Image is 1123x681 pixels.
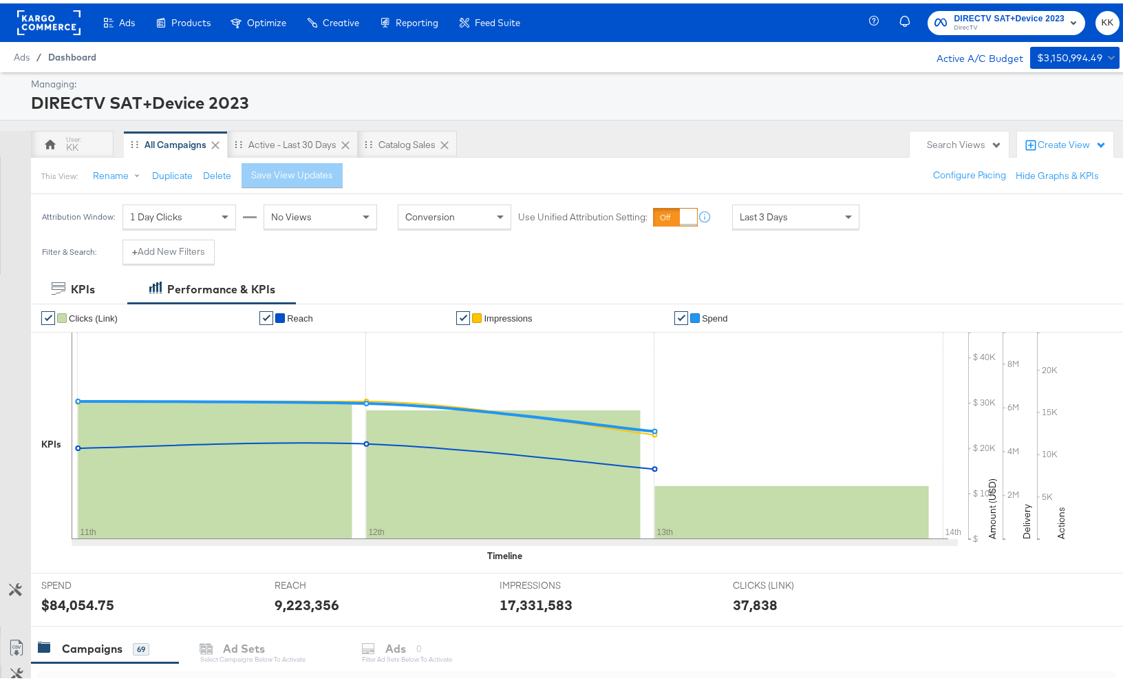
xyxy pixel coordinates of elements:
div: KPIs [41,434,61,448]
span: DirecTV [954,19,1065,30]
span: CLICKS (LINK) [733,576,836,589]
div: Create View [1038,135,1106,149]
span: / [30,48,48,59]
div: Campaigns [62,638,122,653]
div: This View: [41,167,78,178]
div: KPIs [71,278,95,294]
a: ✔ [674,308,688,322]
div: 17,331,583 [500,591,573,611]
strong: + [132,242,138,255]
span: Reach [287,310,313,320]
div: Search Views [927,135,1002,148]
div: All Campaigns [145,135,206,148]
div: Active A/C Budget [922,43,1023,64]
span: Reporting [396,14,438,25]
span: REACH [275,576,378,589]
label: Use Unified Attribution Setting: [518,207,648,220]
span: Clicks (Link) [69,310,118,320]
span: Impressions [484,310,532,320]
button: Rename [83,160,155,185]
span: Products [171,14,211,25]
span: Creative [323,14,359,25]
span: DIRECTV SAT+Device 2023 [954,8,1065,23]
text: Actions [1055,503,1067,536]
text: Delivery [1020,501,1033,536]
div: DIRECTV SAT+Device 2023 [31,87,1116,111]
button: Delete [203,166,231,179]
span: Optimize [247,14,286,25]
div: $84,054.75 [41,591,114,611]
div: Drag to reorder tab [235,137,242,145]
span: Spend [702,310,728,320]
a: ✔ [259,308,273,322]
span: Ads [119,14,135,25]
button: KK [1095,8,1120,32]
div: Attribution Window: [41,209,116,218]
span: Last 3 Days [740,207,788,220]
button: $3,150,994.49 [1030,43,1120,65]
button: Configure Pacing [923,160,1016,185]
span: 1 Day Clicks [130,207,182,220]
text: Amount (USD) [986,475,998,536]
div: Drag to reorder tab [131,137,138,145]
a: ✔ [456,308,470,322]
span: SPEND [41,576,145,589]
button: DIRECTV SAT+Device 2023DirecTV [928,8,1085,32]
div: $3,150,994.49 [1037,46,1102,63]
button: Hide Graphs & KPIs [1016,166,1099,179]
span: Conversion [405,207,455,220]
span: IMPRESSIONS [500,576,603,589]
button: Duplicate [152,166,193,179]
div: Catalog Sales [378,135,436,148]
a: Dashboard [48,48,96,59]
div: Active - Last 30 Days [248,135,336,148]
span: Feed Suite [475,14,520,25]
div: Performance & KPIs [167,278,275,294]
div: Managing: [31,74,1116,87]
div: 69 [133,640,149,652]
span: Ads [14,48,30,59]
span: No Views [271,207,312,220]
div: Timeline [487,546,522,559]
div: 9,223,356 [275,591,339,611]
div: 37,838 [733,591,778,611]
div: Filter & Search: [41,244,97,253]
div: Drag to reorder tab [365,137,372,145]
a: ✔ [41,308,55,322]
span: KK [1101,12,1114,28]
button: +Add New Filters [122,236,215,261]
div: KK [66,138,78,151]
